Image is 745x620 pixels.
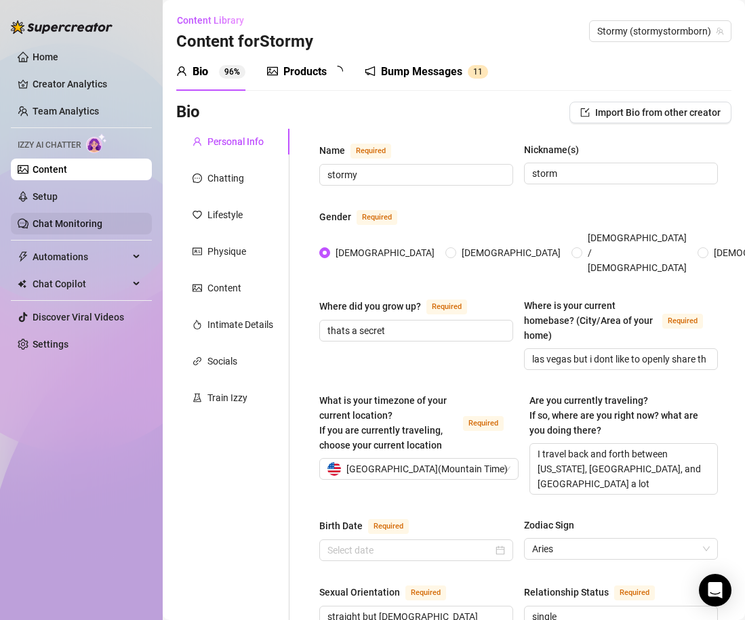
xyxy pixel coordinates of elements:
sup: 11 [468,65,488,79]
span: link [193,356,202,366]
span: team [716,27,724,35]
span: 1 [478,67,483,77]
div: Name [319,143,345,158]
div: Zodiac Sign [524,518,574,533]
span: Required [357,210,397,225]
a: Content [33,164,67,175]
div: Socials [207,354,237,369]
div: Intimate Details [207,317,273,332]
span: Are you currently traveling? If so, where are you right now? what are you doing there? [529,395,698,436]
h3: Content for Stormy [176,31,313,53]
div: Content [207,281,241,295]
span: Automations [33,246,129,268]
div: Relationship Status [524,585,609,600]
a: Settings [33,339,68,350]
label: Sexual Orientation [319,584,461,600]
label: Zodiac Sign [524,518,584,533]
span: Required [426,299,467,314]
span: message [193,173,202,183]
div: Personal Info [207,134,264,149]
div: Bump Messages [381,64,462,80]
div: Chatting [207,171,244,186]
div: Sexual Orientation [319,585,400,600]
div: Products [283,64,327,80]
input: Name [327,167,502,182]
span: [DEMOGRAPHIC_DATA] [330,245,440,260]
div: Nickname(s) [524,142,579,157]
label: Where is your current homebase? (City/Area of your home) [524,298,718,343]
textarea: I travel back and forth between [US_STATE], [GEOGRAPHIC_DATA], and [GEOGRAPHIC_DATA] a lot [530,444,717,494]
span: 1 [473,67,478,77]
a: Creator Analytics [33,73,141,95]
div: Physique [207,244,246,259]
span: Required [662,314,703,329]
a: Discover Viral Videos [33,312,124,323]
span: [DEMOGRAPHIC_DATA] / [DEMOGRAPHIC_DATA] [582,230,692,275]
span: notification [365,66,376,77]
label: Name [319,142,406,159]
div: Where is your current homebase? (City/Area of your home) [524,298,657,343]
div: Bio [193,64,208,80]
span: Import Bio from other creator [595,107,721,118]
span: user [176,66,187,77]
span: What is your timezone of your current location? If you are currently traveling, choose your curre... [319,395,447,451]
img: us [327,462,341,476]
span: [DEMOGRAPHIC_DATA] [456,245,566,260]
a: Home [33,51,58,62]
span: Required [405,585,446,600]
div: Where did you grow up? [319,299,421,314]
span: Required [350,144,391,159]
label: Relationship Status [524,584,670,600]
label: Gender [319,209,412,225]
input: Where did you grow up? [327,323,502,338]
span: import [580,108,590,117]
span: Chat Copilot [33,273,129,295]
span: Required [614,585,655,600]
h3: Bio [176,102,200,123]
input: Where is your current homebase? (City/Area of your home) [532,352,707,367]
span: picture [193,283,202,293]
span: Stormy (stormystormborn) [597,21,723,41]
span: Aries [532,539,710,559]
input: Birth Date [327,543,493,558]
a: Chat Monitoring [33,218,102,229]
div: Open Intercom Messenger [699,574,731,606]
span: heart [193,210,202,220]
label: Birth Date [319,518,424,534]
img: Chat Copilot [18,279,26,289]
input: Nickname(s) [532,166,707,181]
div: Birth Date [319,518,363,533]
div: Train Izzy [207,390,247,405]
span: loading [331,64,344,77]
span: Required [368,519,409,534]
div: Lifestyle [207,207,243,222]
span: idcard [193,247,202,256]
span: Required [463,416,504,431]
label: Where did you grow up? [319,298,482,314]
span: fire [193,320,202,329]
span: picture [267,66,278,77]
span: [GEOGRAPHIC_DATA] ( Mountain Time ) [346,459,508,479]
span: Content Library [177,15,244,26]
img: AI Chatter [86,133,107,153]
button: Import Bio from other creator [569,102,731,123]
sup: 96% [219,65,245,79]
a: Setup [33,191,58,202]
span: user [193,137,202,146]
span: experiment [193,393,202,402]
img: logo-BBDzfeDw.svg [11,20,113,34]
label: Nickname(s) [524,142,588,157]
div: Gender [319,209,351,224]
a: Team Analytics [33,106,99,117]
button: Content Library [176,9,255,31]
span: thunderbolt [18,251,28,262]
span: Izzy AI Chatter [18,139,81,152]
